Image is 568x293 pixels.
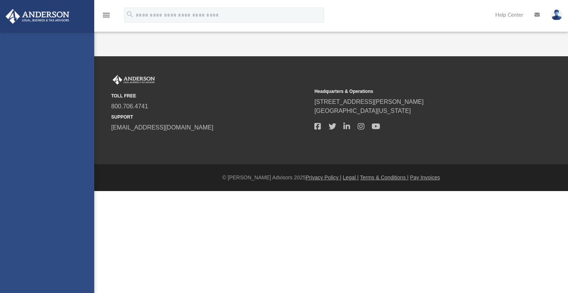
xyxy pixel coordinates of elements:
[126,10,134,19] i: search
[102,14,111,20] a: menu
[360,174,409,180] a: Terms & Conditions |
[94,174,568,182] div: © [PERSON_NAME] Advisors 2025
[111,114,309,120] small: SUPPORT
[111,75,156,85] img: Anderson Advisors Platinum Portal
[410,174,440,180] a: Pay Invoices
[314,99,424,105] a: [STREET_ADDRESS][PERSON_NAME]
[306,174,341,180] a: Privacy Policy |
[551,9,562,20] img: User Pic
[102,11,111,20] i: menu
[111,124,213,131] a: [EMAIL_ADDRESS][DOMAIN_NAME]
[314,108,411,114] a: [GEOGRAPHIC_DATA][US_STATE]
[3,9,72,24] img: Anderson Advisors Platinum Portal
[314,88,512,95] small: Headquarters & Operations
[111,103,148,109] a: 800.706.4741
[343,174,359,180] a: Legal |
[111,93,309,99] small: TOLL FREE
